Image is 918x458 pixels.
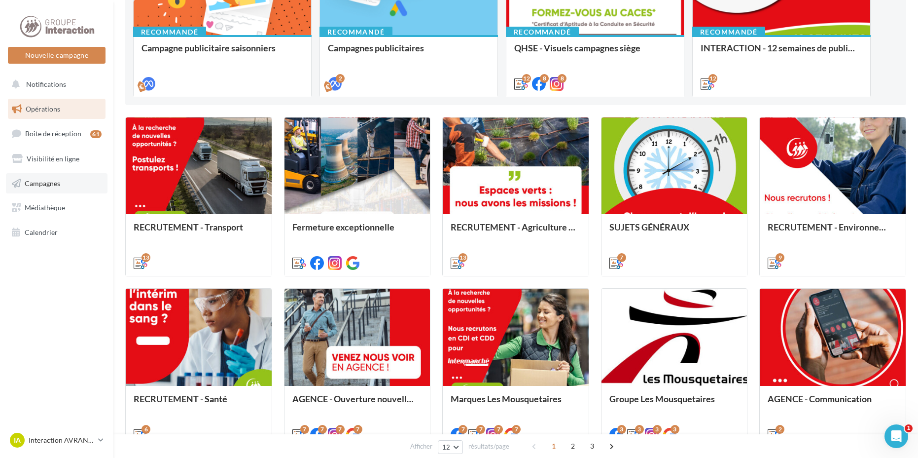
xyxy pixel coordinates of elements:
[6,99,107,119] a: Opérations
[134,222,264,242] div: RECRUTEMENT - Transport
[468,442,509,451] span: résultats/page
[29,435,94,445] p: Interaction AVRANCHES
[768,394,898,414] div: AGENCE - Communication
[300,425,309,434] div: 7
[442,443,451,451] span: 12
[336,425,345,434] div: 7
[25,228,58,236] span: Calendrier
[905,424,913,432] span: 1
[451,222,581,242] div: RECRUTEMENT - Agriculture / Espaces verts
[292,222,423,242] div: Fermeture exceptionnelle
[6,197,107,218] a: Médiathèque
[6,74,104,95] button: Notifications
[708,74,717,83] div: 12
[558,74,566,83] div: 8
[328,43,490,63] div: Campagnes publicitaires
[512,425,521,434] div: 7
[25,203,65,212] span: Médiathèque
[336,74,345,83] div: 2
[318,425,327,434] div: 7
[141,43,303,63] div: Campagne publicitaire saisonniers
[134,394,264,414] div: RECRUTEMENT - Santé
[410,442,432,451] span: Afficher
[6,173,107,194] a: Campagnes
[494,425,503,434] div: 7
[884,424,908,448] iframe: Intercom live chat
[459,253,467,262] div: 13
[25,129,81,138] span: Boîte de réception
[8,47,106,64] button: Nouvelle campagne
[141,253,150,262] div: 13
[609,222,740,242] div: SUJETS GÉNÉRAUX
[133,27,206,38] div: Recommandé
[6,222,107,243] a: Calendrier
[292,394,423,414] div: AGENCE - Ouverture nouvelle agence
[653,425,662,434] div: 3
[768,222,898,242] div: RECRUTEMENT - Environnement
[141,425,150,434] div: 6
[584,438,600,454] span: 3
[27,154,79,163] span: Visibilité en ligne
[617,253,626,262] div: 7
[776,253,784,262] div: 9
[692,27,765,38] div: Recommandé
[459,425,467,434] div: 7
[353,425,362,434] div: 7
[438,440,463,454] button: 12
[671,425,679,434] div: 3
[609,394,740,414] div: Groupe Les Mousquetaires
[26,80,66,88] span: Notifications
[90,130,102,138] div: 61
[565,438,581,454] span: 2
[6,149,107,169] a: Visibilité en ligne
[514,43,676,63] div: QHSE - Visuels campagnes siège
[617,425,626,434] div: 3
[546,438,562,454] span: 1
[635,425,644,434] div: 3
[701,43,862,63] div: INTERACTION - 12 semaines de publication
[776,425,784,434] div: 2
[25,179,60,187] span: Campagnes
[6,123,107,144] a: Boîte de réception61
[26,105,60,113] span: Opérations
[506,27,579,38] div: Recommandé
[14,435,21,445] span: IA
[319,27,392,38] div: Recommandé
[522,74,531,83] div: 12
[476,425,485,434] div: 7
[451,394,581,414] div: Marques Les Mousquetaires
[8,431,106,450] a: IA Interaction AVRANCHES
[540,74,549,83] div: 8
